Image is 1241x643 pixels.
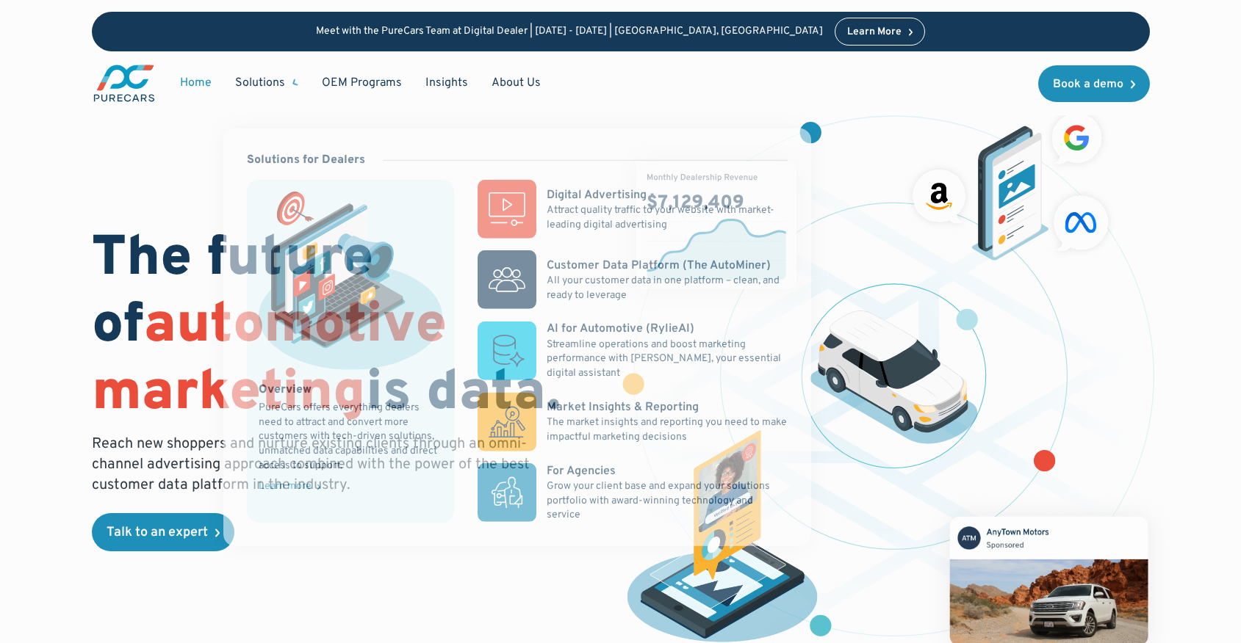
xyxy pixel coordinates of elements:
[107,526,208,540] div: Talk to an expert
[92,513,234,551] a: Talk to an expert
[835,18,926,46] a: Learn More
[259,381,312,397] div: Overview
[546,415,787,444] p: The market insights and reporting you need to make impactful marketing decisions
[168,69,223,97] a: Home
[1038,65,1150,102] a: Book a demo
[259,192,442,369] img: marketing illustration showing social media channels and campaigns
[247,180,454,522] a: marketing illustration showing social media channels and campaignsOverviewPureCars offers everyth...
[235,75,285,91] div: Solutions
[546,479,787,522] p: Grow your client base and expand your solutions portfolio with award-winning technology and service
[92,291,447,429] span: automotive marketing
[477,250,787,309] a: Customer Data Platform (The AutoMiner)All your customer data in one platform – clean, and ready t...
[310,69,414,97] a: OEM Programs
[92,227,603,428] h1: The future of is data.
[546,337,787,380] p: Streamline operations and boost marketing performance with [PERSON_NAME], your essential digital ...
[414,69,480,97] a: Insights
[247,152,365,168] div: Solutions for Dealers
[1053,79,1123,90] div: Book a demo
[92,63,157,103] a: main
[546,462,615,479] div: For Agencies
[546,203,787,232] p: Attract quality traffic to your website with market-leading digital advertising
[905,106,1116,261] img: ads on social media and advertising partners
[480,69,553,97] a: About Us
[546,257,770,273] div: Customer Data Platform (The AutoMiner)
[223,69,310,97] div: Solutions
[477,180,787,239] a: Digital AdvertisingAttract quality traffic to your website with market-leading digital advertising
[810,310,979,444] img: illustration of a vehicle
[223,128,811,546] nav: Solutions
[259,401,442,473] div: PureCars offers everything dealers need to attract and convert more customers with tech-driven so...
[477,392,787,451] a: Market Insights & ReportingThe market insights and reporting you need to make impactful marketing...
[477,462,787,522] a: For AgenciesGrow your client base and expand your solutions portfolio with award-winning technolo...
[259,482,312,492] div: Learn more
[546,186,646,203] div: Digital Advertising
[546,399,698,415] div: Market Insights & Reporting
[546,274,787,302] p: All your customer data in one platform – clean, and ready to leverage
[92,434,539,495] p: Reach new shoppers and nurture existing clients through an omni-channel advertising approach comb...
[92,63,157,103] img: purecars logo
[847,27,902,37] div: Learn More
[546,321,694,337] div: AI for Automotive (RylieAI)
[316,26,823,38] p: Meet with the PureCars Team at Digital Dealer | [DATE] - [DATE] | [GEOGRAPHIC_DATA], [GEOGRAPHIC_...
[477,321,787,380] a: AI for Automotive (RylieAI)Streamline operations and boost marketing performance with [PERSON_NAM...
